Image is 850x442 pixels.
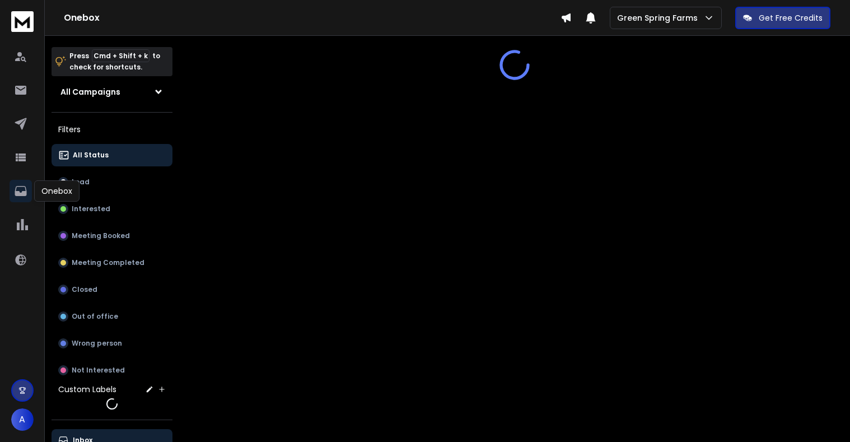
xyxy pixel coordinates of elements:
[52,144,172,166] button: All Status
[11,408,34,431] button: A
[73,151,109,160] p: All Status
[72,258,144,267] p: Meeting Completed
[52,81,172,103] button: All Campaigns
[52,171,172,193] button: Lead
[52,305,172,328] button: Out of office
[52,332,172,355] button: Wrong person
[72,366,125,375] p: Not Interested
[72,285,97,294] p: Closed
[69,50,160,73] p: Press to check for shortcuts.
[72,339,122,348] p: Wrong person
[52,252,172,274] button: Meeting Completed
[11,11,34,32] img: logo
[64,11,561,25] h1: Onebox
[735,7,830,29] button: Get Free Credits
[72,312,118,321] p: Out of office
[52,198,172,220] button: Interested
[92,49,150,62] span: Cmd + Shift + k
[52,225,172,247] button: Meeting Booked
[72,178,90,187] p: Lead
[617,12,702,24] p: Green Spring Farms
[72,204,110,213] p: Interested
[34,180,80,202] div: Onebox
[58,384,116,395] h3: Custom Labels
[759,12,823,24] p: Get Free Credits
[52,359,172,381] button: Not Interested
[60,86,120,97] h1: All Campaigns
[52,278,172,301] button: Closed
[72,231,130,240] p: Meeting Booked
[52,122,172,137] h3: Filters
